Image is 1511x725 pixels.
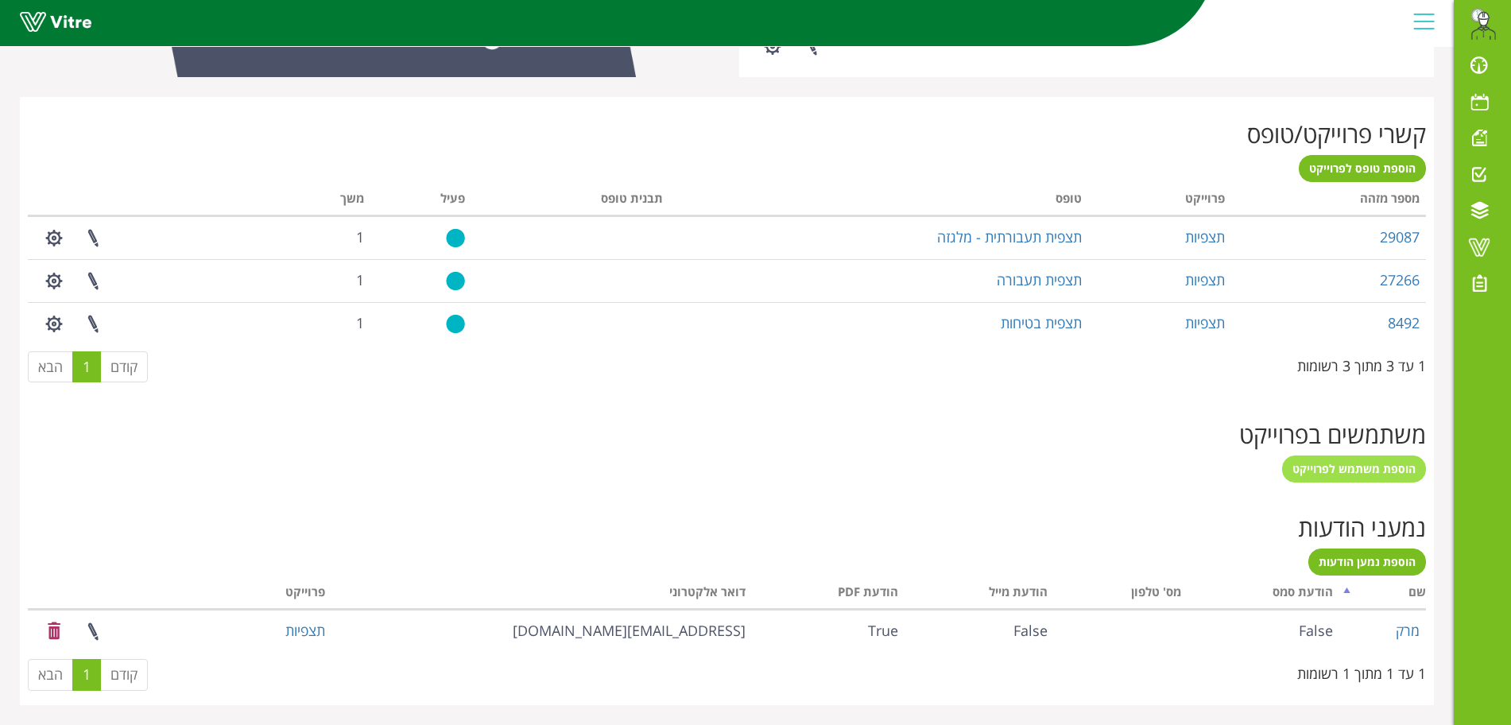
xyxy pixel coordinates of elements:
a: תצפיות [1185,227,1225,246]
a: 27266 [1380,270,1420,289]
h2: משתמשים בפרוייקט [28,421,1426,448]
a: תצפית תעבורתית - מלגזה [937,227,1082,246]
a: תצפיות [1185,313,1225,332]
th: מספר מזהה [1231,186,1426,216]
th: תבנית טופס [471,186,669,216]
a: הוספת משתמש לפרוייקט [1282,456,1426,483]
a: 8492 [1388,313,1420,332]
a: קודם [100,659,148,691]
a: תצפית תעבורה [997,270,1082,289]
img: yes [446,314,465,334]
a: תצפיות [1185,270,1225,289]
th: פרוייקט [1088,186,1231,216]
span: הוספת נמען הודעות [1319,554,1416,569]
th: מס' טלפון [1054,580,1187,610]
th: פעיל [370,186,471,216]
div: 1 עד 1 מתוך 1 רשומות [1297,657,1426,684]
a: מרק [1396,621,1420,640]
a: קודם [100,351,148,383]
th: פרוייקט [219,580,331,610]
h2: נמעני הודעות [28,514,1426,541]
td: [EMAIL_ADDRESS][DOMAIN_NAME] [331,610,752,653]
td: True [752,610,905,653]
a: 29087 [1380,227,1420,246]
a: תצפיות [285,621,325,640]
h2: קשרי פרוייקט/טופס [28,121,1426,147]
a: תצפית בטיחות [1001,313,1082,332]
a: 1 [72,659,101,691]
a: הבא [28,659,73,691]
img: da32df7d-b9e3-429d-8c5c-2e32c797c474.png [1467,8,1499,40]
td: False [905,610,1055,653]
th: שם: activate to sort column descending [1339,580,1426,610]
a: הבא [28,351,73,383]
a: הוספת טופס לפרוייקט [1299,155,1426,182]
img: yes [446,271,465,291]
a: 1 [72,351,101,383]
th: משך [272,186,370,216]
th: הודעת מייל [905,580,1055,610]
th: הודעת סמס [1187,580,1340,610]
th: טופס [669,186,1088,216]
img: yes [446,228,465,248]
th: דואר אלקטרוני [331,580,752,610]
th: הודעת PDF [752,580,905,610]
div: 1 עד 3 מתוך 3 רשומות [1297,350,1426,377]
td: 1 [272,259,370,302]
td: 1 [272,302,370,345]
span: הוספת טופס לפרוייקט [1309,161,1416,176]
td: 1 [272,216,370,259]
td: False [1187,610,1340,653]
span: הוספת משתמש לפרוייקט [1292,461,1416,476]
a: הוספת נמען הודעות [1308,549,1426,576]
